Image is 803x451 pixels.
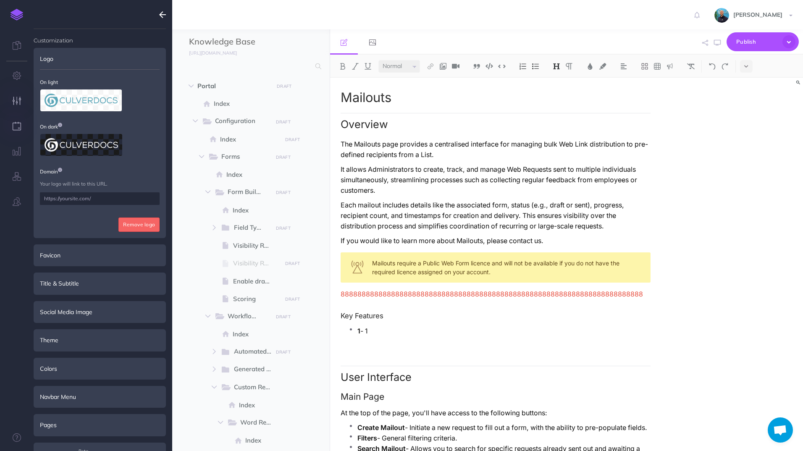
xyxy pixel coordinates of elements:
[226,170,279,180] span: Index
[240,417,280,428] span: Word Reports
[34,386,166,408] div: Navbar Menu
[341,366,651,383] h2: User Interface
[439,63,447,70] img: Add image button
[234,364,280,375] span: Generated Reports
[357,434,377,442] strong: Filters
[34,301,166,323] div: Social Media Image
[34,244,166,266] div: Favicon
[276,349,291,355] small: DRAFT
[40,134,122,156] img: logo_dark_W72p5CTNgsEZ1rKO.png
[233,276,279,286] span: Enable drawing on uploaded / captured image
[341,290,643,298] span: 888888888888888888888888888888888888888888888888888888888888888888888888
[341,200,651,231] p: Each mailout includes details like the associated form, status (e.g., draft or sent), progress, r...
[276,225,291,231] small: DRAFT
[34,414,166,436] div: Pages
[40,168,160,176] p: Domain
[599,63,606,70] img: Text background color button
[532,63,539,70] img: Unordered list button
[40,89,122,111] img: logo_W72p5CTNgsEZ1rKO.png
[341,408,651,418] p: At the top of the page, you'll have access to the following buttons:
[239,400,279,410] span: Index
[498,63,506,69] img: Inline code button
[228,187,269,198] span: Form Builder
[473,63,480,70] img: Blockquote button
[245,435,279,446] span: Index
[768,417,793,443] a: Open chat
[34,29,166,43] h4: Customization
[357,327,360,335] strong: 1
[341,139,651,160] p: The Mailouts page provides a centralised interface for managing bulk Web Link distribution to pre...
[273,188,294,197] button: DRAFT
[282,294,303,304] button: DRAFT
[233,294,279,304] span: Scoring
[357,326,651,336] p: - 1
[276,155,291,160] small: DRAFT
[620,63,627,70] img: Alignment dropdown menu button
[653,63,661,70] img: Create table button
[40,180,160,188] p: Your logo will link to this URL.
[214,99,279,109] span: Index
[34,273,166,294] div: Title & Subtitle
[274,81,295,91] button: DRAFT
[341,392,651,401] h3: Main Page
[452,63,459,70] img: Add video button
[234,223,270,233] span: Field Types
[519,63,527,70] img: Ordered list button
[221,152,267,163] span: Forms
[197,81,269,91] span: Portal
[357,422,651,433] p: - Initiate a new request to fill out a form, with the ability to pre-populate fields.
[234,346,280,357] span: Automated Multi-Stage Workflows
[709,63,716,70] img: Undo
[285,137,300,142] small: DRAFT
[273,347,294,357] button: DRAFT
[34,329,166,351] div: Theme
[34,48,166,70] div: Logo
[729,11,787,18] span: [PERSON_NAME]
[565,63,573,70] img: Paragraph button
[233,329,279,339] span: Index
[276,119,291,125] small: DRAFT
[40,192,160,205] input: https://yoursite.com/
[189,59,310,74] input: Search
[273,223,294,233] button: DRAFT
[341,113,651,131] h2: Overview
[357,433,651,443] p: - General filtering criteria.
[233,258,279,268] span: Visibility Rules (V2 Draft)
[189,50,237,56] small: [URL][DOMAIN_NAME]
[273,312,294,322] button: DRAFT
[586,63,594,70] img: Text color button
[285,296,300,302] small: DRAFT
[282,259,303,268] button: DRAFT
[10,9,23,21] img: logo-mark.svg
[233,205,279,215] span: Index
[285,261,300,266] small: DRAFT
[714,8,729,23] img: 925838e575eb33ea1a1ca055db7b09b0.jpg
[40,78,160,86] p: On light
[189,36,288,48] input: Documentation Name
[341,90,651,105] h1: Mailouts
[339,63,346,70] img: Bold button
[352,63,359,70] img: Italic button
[273,117,294,127] button: DRAFT
[666,63,674,70] img: Callout dropdown menu button
[341,164,651,196] p: It allows Administrators to create, track, and manage Web Requests sent to multiple individuals s...
[341,252,651,283] div: Mailouts require a Public Web Form licence and will not be available if you do not have the requi...
[228,311,267,322] span: Workflows
[234,382,280,393] span: Custom Reports
[172,48,245,57] a: [URL][DOMAIN_NAME]
[364,63,372,70] img: Underline button
[282,135,303,144] button: DRAFT
[341,236,651,246] p: If you would like to learn more about Mailouts, please contact us.
[118,218,160,232] button: Remove logo
[40,123,160,131] p: On dark
[357,424,405,432] strong: Create Mailout
[721,63,729,70] img: Redo
[341,312,651,320] h4: Key Features
[687,63,695,70] img: Clear styles button
[220,134,279,144] span: Index
[276,314,291,320] small: DRAFT
[233,241,279,251] span: Visibility Rules
[553,63,560,70] img: Headings dropdown button
[277,84,291,89] small: DRAFT
[215,116,267,127] span: Configuration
